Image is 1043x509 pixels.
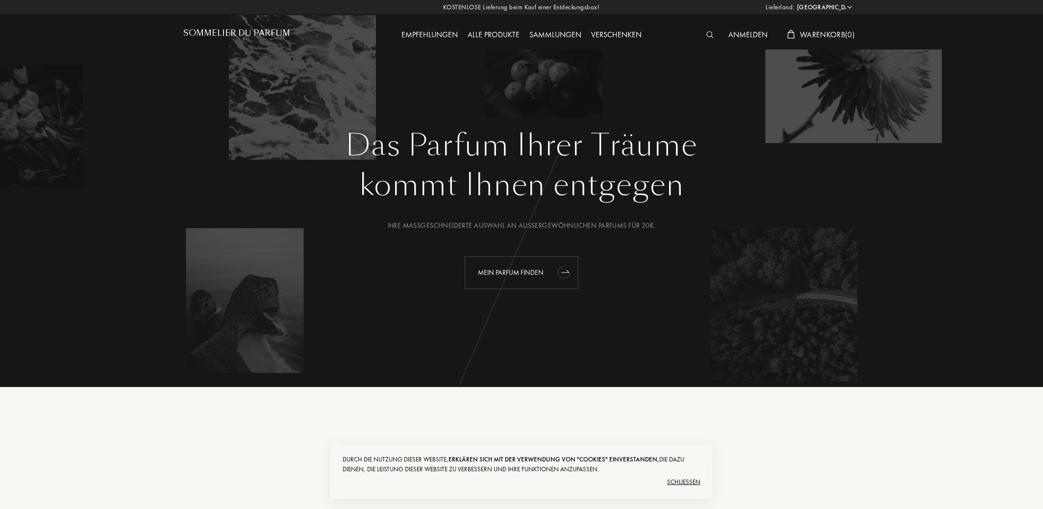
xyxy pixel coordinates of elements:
[524,29,586,42] div: Sammlungen
[448,455,659,463] span: erklären sich mit der Verwendung von "Cookies" einverstanden,
[191,128,852,163] h1: Das Parfum Ihrer Träume
[586,29,646,42] div: Verschenken
[343,474,700,490] div: Schließen
[524,29,586,40] a: Sammlungen
[586,29,646,40] a: Verschenken
[191,163,852,207] div: kommt Ihnen entgegen
[800,29,855,40] span: Warenkorb ( 0 )
[463,29,524,40] a: Alle Produkte
[463,29,524,42] div: Alle Produkte
[457,256,586,289] a: Mein Parfum findenanimation
[397,29,463,42] div: Empfehlungen
[183,28,290,42] a: Sommelier du Parfum
[723,29,772,42] div: Anmelden
[706,31,714,38] img: search_icn_white.svg
[723,29,772,40] a: Anmelden
[343,455,700,474] div: Durch die Nutzung dieser Website, die dazu dienen, die Leistung dieser Website zu verbessern und ...
[766,2,795,12] span: Lieferland:
[465,256,578,289] div: Mein Parfum finden
[191,220,852,231] div: Ihre maßgeschneiderte Auswahl an außergewöhnlichen Parfums für 20€.
[397,29,463,40] a: Empfehlungen
[554,262,574,282] div: animation
[183,28,290,38] h1: Sommelier du Parfum
[787,30,795,39] img: cart_white.svg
